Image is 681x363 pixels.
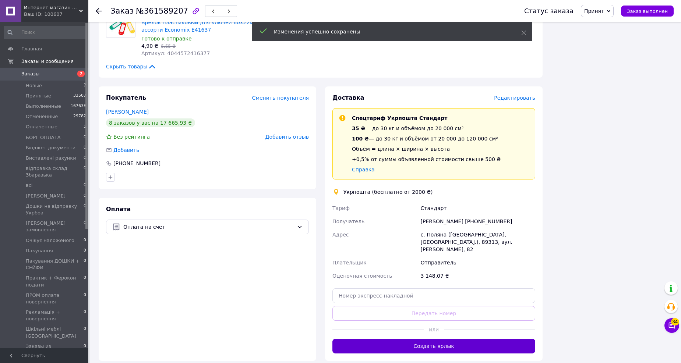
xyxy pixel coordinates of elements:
[265,134,309,140] span: Добавить отзыв
[141,19,259,33] a: Брелок пластиковый для ключей 60х22мм, ассорти Economix E41637
[141,36,192,42] span: Готово к отправке
[21,71,39,77] span: Заказы
[419,269,537,282] div: 3 148.07 ₴
[84,237,86,244] span: 0
[84,193,86,199] span: 0
[96,7,102,15] div: Вернуться назад
[123,223,294,231] span: Оплата на счет
[352,136,369,142] span: 100 ₴
[424,326,444,333] span: или
[84,326,86,339] span: 0
[26,258,84,271] span: Пакування ДОШКИ + СЕЙФИ
[84,343,86,356] span: 0
[84,248,86,254] span: 0
[113,160,161,167] div: [PHONE_NUMBER]
[161,44,176,49] span: 5,55 ₴
[274,28,503,35] div: Изменения успешно сохранены
[4,26,87,39] input: Поиск
[26,182,32,189] span: всі
[84,165,86,178] span: 0
[342,188,435,196] div: Укрпошта (бесплатно от 2000 ₴)
[419,256,537,269] div: Отправитель
[352,115,447,121] span: Спецтариф Укрпошта Стандарт
[26,113,58,120] span: Отмененные
[73,113,86,120] span: 29782
[84,275,86,288] span: 0
[113,147,139,153] span: Добавить
[106,11,135,35] img: Брелок пластиковый для ключей 60х22мм, ассорти Economix E41637
[84,258,86,271] span: 0
[26,292,84,305] span: ПРОМ оплата повернення
[584,8,604,14] span: Принят
[24,11,88,18] div: Ваш ID: 100607
[26,248,53,254] span: Пакування
[524,7,574,15] div: Статус заказа
[332,288,535,303] input: Номер экспресс-накладной
[21,46,42,52] span: Главная
[106,118,195,127] div: 8 заказов у вас на 17 665,93 ₴
[332,205,350,211] span: Тариф
[671,318,679,325] span: 34
[26,203,84,216] span: Дошки на відправку Укрбоа
[21,58,74,65] span: Заказы и сообщения
[84,309,86,322] span: 0
[352,125,365,131] span: 35 ₴
[252,95,309,101] span: Сменить покупателя
[26,237,74,244] span: Очікує наложеного
[71,103,86,110] span: 167638
[26,220,84,233] span: [PERSON_NAME] замовлення
[110,7,134,15] span: Заказ
[106,206,131,213] span: Оплата
[26,134,61,141] span: БОРГ ОПЛАТА
[352,135,501,142] div: — до 30 кг и объёмом от 20 000 до 120 000 см³
[26,93,51,99] span: Принятые
[84,182,86,189] span: 0
[26,165,84,178] span: відправка склад Збаразька
[26,145,75,151] span: Бюджет документи
[26,275,84,288] span: Практик + Ферокон подати
[352,145,501,153] div: Объём = длина × ширина × высота
[77,71,85,77] span: 7
[621,6,674,17] button: Заказ выполнен
[664,318,679,333] button: Чат с покупателем34
[26,103,61,110] span: Выполненные
[494,95,535,101] span: Редактировать
[106,109,149,115] a: [PERSON_NAME]
[141,50,210,56] span: Артикул: 4044572416377
[106,63,156,70] span: Скрыть товары
[419,202,537,215] div: Стандарт
[113,134,150,140] span: Без рейтинга
[141,43,158,49] span: 4,90 ₴
[352,125,501,132] div: — до 30 кг и объёмом до 20 000 см³
[84,203,86,216] span: 0
[352,156,501,163] div: +0,5% от суммы объявленной стоимости свыше 500 ₴
[26,309,84,322] span: Рекламація + повернення
[26,193,66,199] span: [PERSON_NAME]
[84,292,86,305] span: 0
[84,155,86,161] span: 0
[26,82,42,89] span: Новые
[26,155,76,161] span: Виставлені рахунки
[332,273,392,279] span: Оценочная стоимость
[419,215,537,228] div: [PERSON_NAME] [PHONE_NUMBER]
[84,124,86,130] span: 5
[419,228,537,256] div: с. Поляна ([GEOGRAPHIC_DATA], [GEOGRAPHIC_DATA].), 89313, вул. [PERSON_NAME], 82
[332,232,349,238] span: Адрес
[332,94,364,101] span: Доставка
[84,145,86,151] span: 0
[84,220,86,233] span: 0
[73,93,86,99] span: 33507
[26,124,57,130] span: Оплаченные
[352,167,375,172] a: Справка
[84,82,86,89] span: 7
[332,339,535,353] button: Создать ярлык
[627,8,668,14] span: Заказ выполнен
[26,343,84,356] span: Заказы из [GEOGRAPHIC_DATA]
[332,218,364,224] span: Получатель
[24,4,79,11] span: Интернет магазин ТерЛайн - Пленка для ламинирования Фотобумага Канцтовары Школьная мебель
[106,94,146,101] span: Покупатель
[84,134,86,141] span: 0
[136,7,188,15] span: №361589207
[332,260,367,266] span: Плательщик
[26,326,84,339] span: Шкільні меблі [GEOGRAPHIC_DATA]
